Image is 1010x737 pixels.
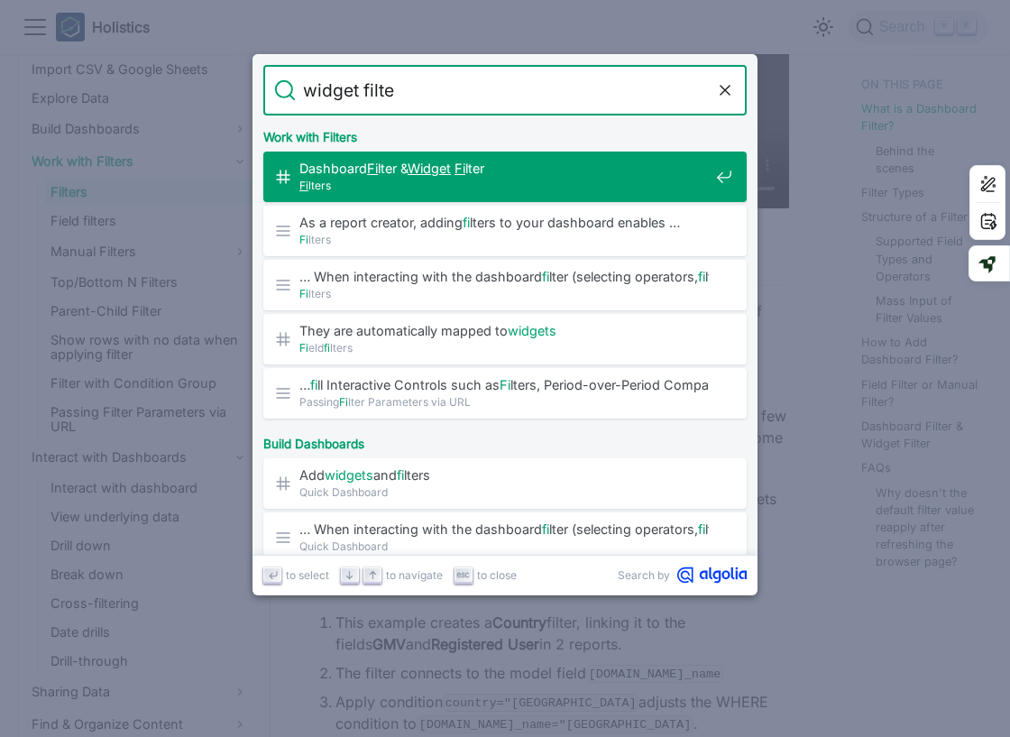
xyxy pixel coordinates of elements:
[618,567,670,584] span: Search by
[299,268,709,285] span: … When interacting with the dashboard lter (selecting operators, lter values …
[299,322,709,339] span: They are automatically mapped to ​
[343,568,356,582] svg: Arrow down
[508,323,556,338] mark: widgets
[299,214,709,231] span: As a report creator, adding lters to your dashboard enables …
[339,395,348,409] mark: Fi
[397,467,404,483] mark: fi
[542,269,549,284] mark: fi
[299,287,308,300] mark: Fi
[299,179,308,192] mark: Fi
[310,377,317,392] mark: fi
[618,567,747,584] a: Search byAlgolia
[263,368,747,419] a: …fill Interactive Controls such asFilters, Period-over-Period Comparison …PassingFilter Parameter...
[299,484,709,501] span: Quick Dashboard
[324,341,330,355] mark: fi
[299,285,709,302] span: lters
[263,512,747,563] a: … When interacting with the dashboardfilter (selecting operators,filter values …Quick Dashboard
[263,152,747,202] a: DashboardFilter &Widget Filter​Filters
[408,161,451,176] mark: Widget
[714,79,736,101] button: Clear the query
[698,269,705,284] mark: fi
[266,568,280,582] svg: Enter key
[677,567,747,584] svg: Algolia
[386,567,443,584] span: to navigate
[299,341,308,355] mark: Fi
[299,339,709,356] span: eld lters
[456,568,470,582] svg: Escape key
[454,161,465,176] mark: Fi
[299,521,709,538] span: … When interacting with the dashboard lter (selecting operators, lter values …
[260,422,750,458] div: Build Dashboards
[325,467,373,483] mark: widgets
[263,260,747,310] a: … When interacting with the dashboardfilter (selecting operators,filter values …Filters
[299,231,709,248] span: lters
[299,466,709,484] span: Add and lters​
[698,521,705,537] mark: fi
[477,567,517,584] span: to close
[263,206,747,256] a: As a report creator, addingfilters to your dashboard enables …Filters
[286,567,329,584] span: to select
[299,160,709,177] span: Dashboard lter & lter​
[366,568,380,582] svg: Arrow up
[263,458,747,509] a: Addwidgetsandfilters​Quick Dashboard
[542,521,549,537] mark: fi
[299,538,709,555] span: Quick Dashboard
[299,177,709,194] span: lters
[463,215,470,230] mark: fi
[299,393,709,410] span: Passing lter Parameters via URL
[500,377,510,392] mark: Fi
[296,65,714,115] input: Search docs
[299,376,709,393] span: … ll Interactive Controls such as lters, Period-over-Period Comparison …
[260,115,750,152] div: Work with Filters
[299,233,308,246] mark: Fi
[263,314,747,364] a: They are automatically mapped towidgets​Fieldfilters
[367,161,378,176] mark: Fi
